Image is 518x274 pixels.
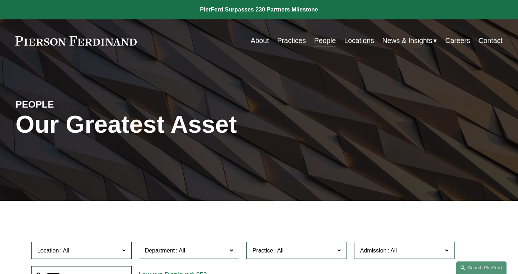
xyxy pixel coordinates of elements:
span: Practice [253,247,273,254]
a: Contact [479,34,503,48]
a: Careers [445,34,470,48]
span: News & Insights [382,34,432,47]
span: Location [37,247,59,254]
a: People [314,34,336,48]
a: Practices [277,34,306,48]
a: About [251,34,269,48]
span: Admission [360,247,387,254]
h4: PEOPLE [15,99,137,111]
span: Department [145,247,175,254]
a: folder dropdown [382,34,437,48]
h1: Our Greatest Asset [15,110,340,138]
a: Search this site [456,261,507,274]
a: Locations [344,34,374,48]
